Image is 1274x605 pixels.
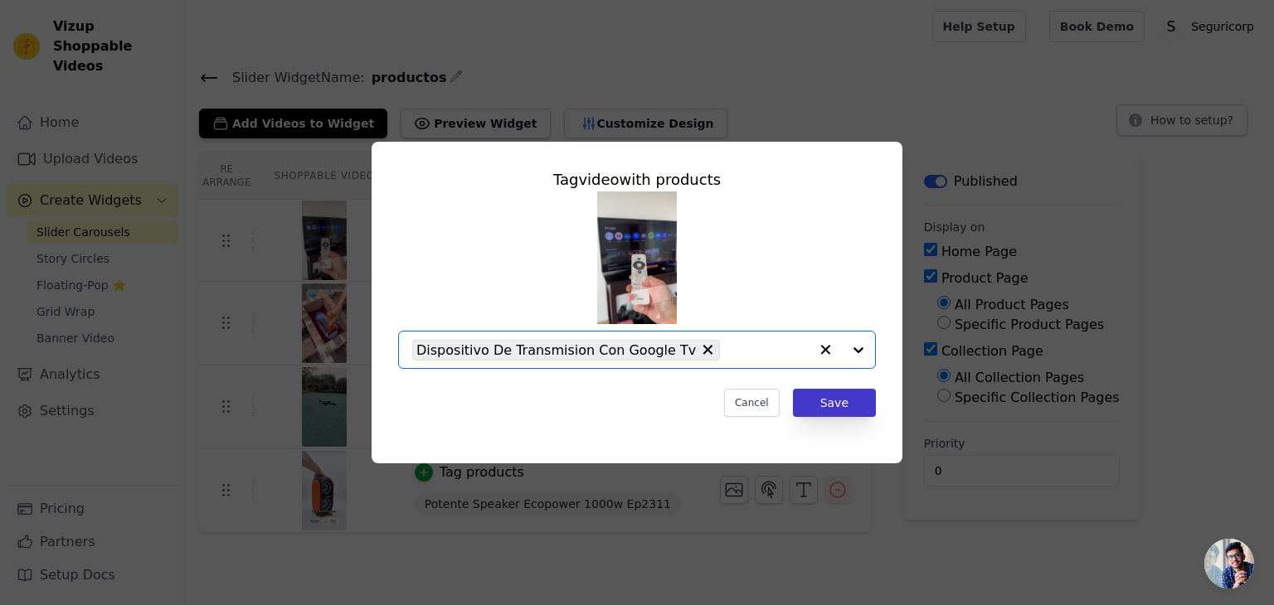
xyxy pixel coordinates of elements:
[597,191,677,324] img: tn-3ba102e854df4c9b9e84a42b408ac021.png
[724,389,780,417] button: Cancel
[416,340,696,361] span: Dispositivo De Transmision Con Google Tv
[398,168,876,191] div: Tag video with products
[1204,539,1254,588] a: Chat abierto
[793,389,876,417] button: Save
